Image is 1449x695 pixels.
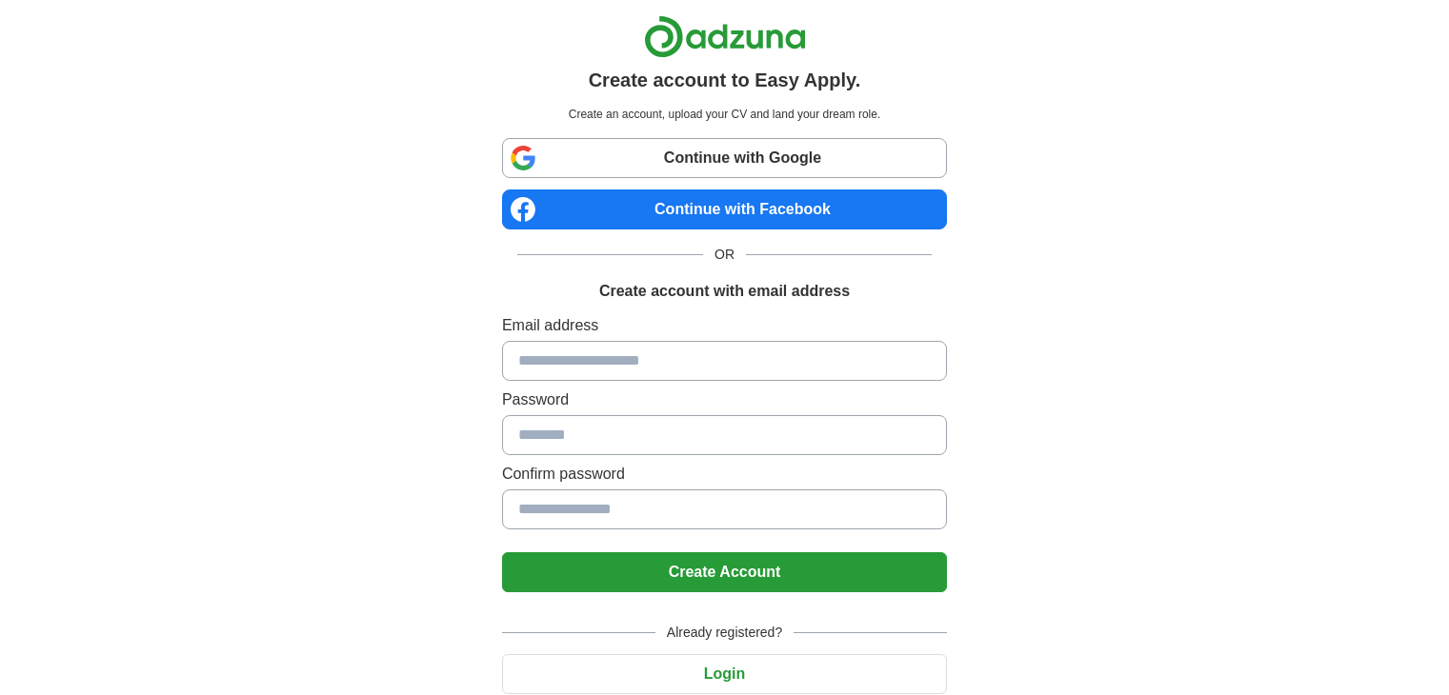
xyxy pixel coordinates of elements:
span: Already registered? [655,623,794,643]
h1: Create account to Easy Apply. [589,66,861,94]
button: Create Account [502,552,947,592]
label: Email address [502,314,947,337]
button: Login [502,654,947,694]
label: Password [502,388,947,411]
a: Continue with Google [502,138,947,178]
label: Confirm password [502,463,947,486]
span: OR [703,245,746,265]
img: Adzuna logo [644,15,806,58]
p: Create an account, upload your CV and land your dream role. [506,106,943,123]
h1: Create account with email address [599,280,850,303]
a: Login [502,665,947,682]
a: Continue with Facebook [502,189,947,229]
